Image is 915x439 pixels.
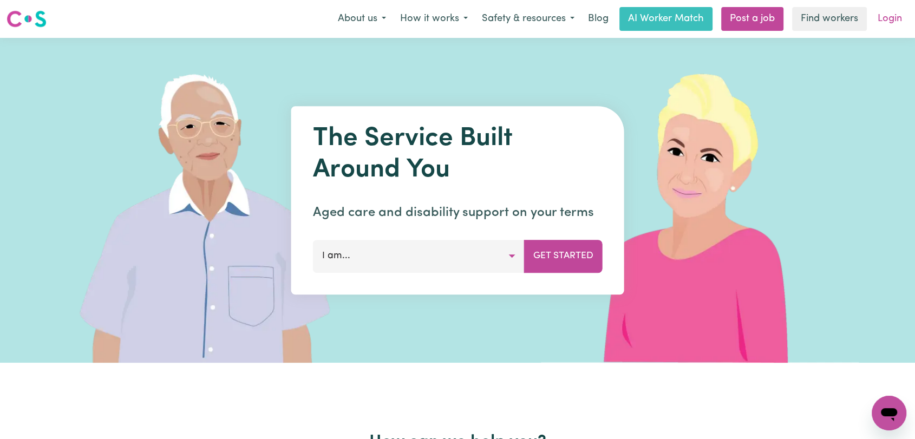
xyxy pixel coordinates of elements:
iframe: Button to launch messaging window [872,396,906,430]
button: About us [331,8,393,30]
a: Login [871,7,909,31]
p: Aged care and disability support on your terms [313,203,603,222]
h1: The Service Built Around You [313,123,603,186]
button: How it works [393,8,475,30]
a: Blog [581,7,615,31]
button: Get Started [524,240,603,272]
a: Careseekers logo [6,6,47,31]
button: I am... [313,240,525,272]
a: Find workers [792,7,867,31]
a: AI Worker Match [619,7,713,31]
img: Careseekers logo [6,9,47,29]
a: Post a job [721,7,783,31]
button: Safety & resources [475,8,581,30]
